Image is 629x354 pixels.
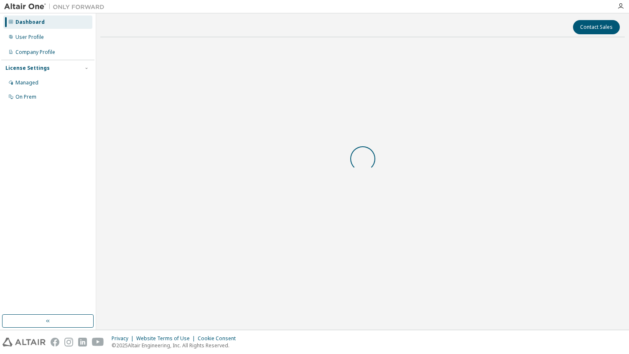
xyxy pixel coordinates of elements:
button: Contact Sales [573,20,620,34]
div: Managed [15,79,38,86]
div: On Prem [15,94,36,100]
img: Altair One [4,3,109,11]
div: License Settings [5,65,50,71]
div: User Profile [15,34,44,41]
div: Cookie Consent [198,335,241,342]
p: © 2025 Altair Engineering, Inc. All Rights Reserved. [112,342,241,349]
div: Dashboard [15,19,45,25]
div: Website Terms of Use [136,335,198,342]
div: Privacy [112,335,136,342]
img: altair_logo.svg [3,338,46,346]
img: linkedin.svg [78,338,87,346]
div: Company Profile [15,49,55,56]
img: instagram.svg [64,338,73,346]
img: youtube.svg [92,338,104,346]
img: facebook.svg [51,338,59,346]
